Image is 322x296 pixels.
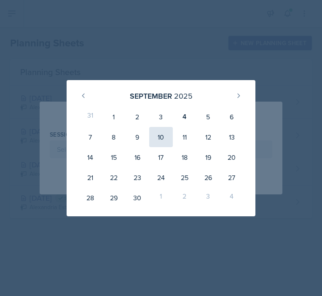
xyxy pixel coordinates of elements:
div: 29 [102,188,126,208]
div: 21 [78,167,102,188]
div: 19 [196,147,220,167]
div: 4 [173,107,196,127]
div: 7 [78,127,102,147]
div: 17 [149,147,173,167]
div: 27 [220,167,244,188]
div: 14 [78,147,102,167]
div: 11 [173,127,196,147]
div: 23 [126,167,149,188]
div: 2 [126,107,149,127]
div: 25 [173,167,196,188]
div: 13 [220,127,244,147]
div: 6 [220,107,244,127]
div: 30 [126,188,149,208]
div: 2 [173,188,196,208]
div: 18 [173,147,196,167]
div: 20 [220,147,244,167]
div: 12 [196,127,220,147]
div: 15 [102,147,126,167]
div: 28 [78,188,102,208]
div: 31 [78,107,102,127]
div: 3 [196,188,220,208]
div: 1 [149,188,173,208]
div: 5 [196,107,220,127]
div: 26 [196,167,220,188]
div: 3 [149,107,173,127]
div: 9 [126,127,149,147]
div: 22 [102,167,126,188]
div: 8 [102,127,126,147]
div: September [130,90,172,102]
div: 10 [149,127,173,147]
div: 1 [102,107,126,127]
div: 16 [126,147,149,167]
div: 24 [149,167,173,188]
div: 4 [220,188,244,208]
div: 2025 [174,90,193,102]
